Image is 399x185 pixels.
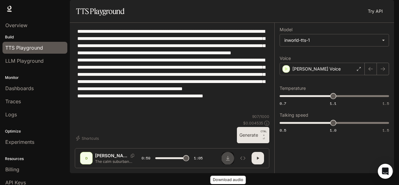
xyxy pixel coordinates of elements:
[365,5,385,17] a: Try API
[280,113,308,117] p: Talking speed
[382,101,389,106] span: 1.5
[81,153,91,163] div: D
[280,128,286,133] span: 0.5
[75,133,101,143] button: Shortcuts
[95,153,128,159] p: [PERSON_NAME] Voice
[261,129,267,137] p: CTRL +
[330,128,336,133] span: 1.0
[280,86,306,90] p: Temperature
[194,155,203,161] span: 1:05
[280,56,291,61] p: Voice
[292,66,341,72] p: [PERSON_NAME] Voice
[95,159,138,164] p: The calm suburban houses betrayed nothing of the storm that had just passed inside the courtroom....
[330,101,336,106] span: 1.1
[280,101,286,106] span: 0.7
[76,5,124,17] h1: TTS Playground
[210,176,246,184] div: Download audio
[280,34,389,46] div: inworld-tts-1
[261,129,267,141] p: ⏎
[280,27,292,32] p: Model
[128,154,137,158] button: Copy Voice ID
[284,37,379,43] div: inworld-tts-1
[142,155,150,161] span: 0:59
[222,152,234,164] button: Download audio
[382,128,389,133] span: 1.5
[237,127,269,143] button: GenerateCTRL +⏎
[237,152,249,164] button: Inspect
[378,164,393,179] div: Open Intercom Messenger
